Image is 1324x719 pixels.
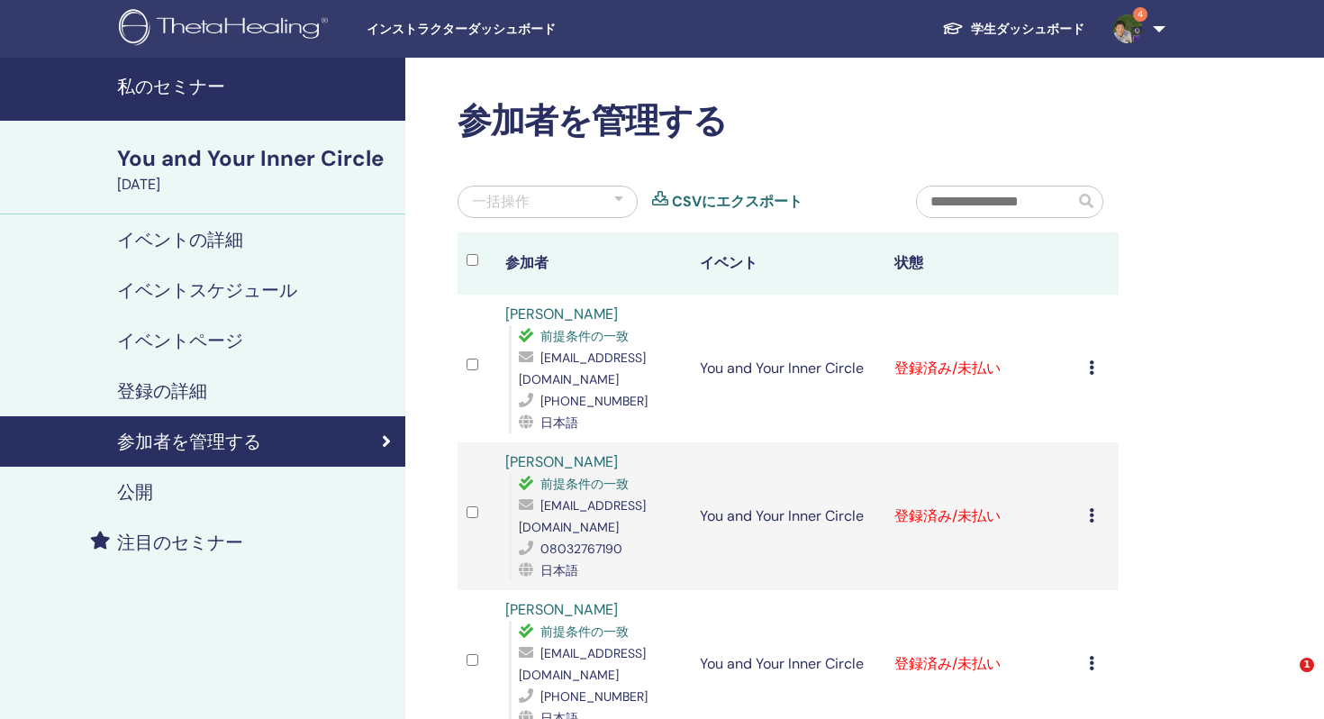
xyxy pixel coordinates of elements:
div: 一括操作 [472,191,530,213]
div: [DATE] [117,174,394,196]
td: You and Your Inner Circle [691,295,885,442]
th: イベント [691,232,885,295]
span: 08032767190 [540,541,622,557]
span: 前提条件の一致 [540,623,629,640]
a: [PERSON_NAME] [505,452,618,471]
a: CSVにエクスポート [672,191,803,213]
h4: イベントページ [117,330,243,351]
img: logo.png [119,9,334,50]
span: [EMAIL_ADDRESS][DOMAIN_NAME] [519,350,646,387]
span: 1 [1300,658,1314,672]
a: You and Your Inner Circle[DATE] [106,143,405,196]
span: [EMAIL_ADDRESS][DOMAIN_NAME] [519,497,646,535]
h4: イベントの詳細 [117,229,243,250]
a: 学生ダッシュボード [928,13,1099,46]
h4: イベントスケジュール [117,279,297,301]
h4: 注目のセミナー [117,532,243,553]
h4: 公開 [117,481,153,503]
span: 日本語 [540,562,578,578]
h2: 参加者を管理する [458,101,1119,142]
td: You and Your Inner Circle [691,442,885,590]
a: [PERSON_NAME] [505,305,618,323]
th: 状態 [885,232,1080,295]
span: インストラクターダッシュボード [367,20,637,39]
span: 前提条件の一致 [540,328,629,344]
h4: 私のセミナー [117,76,394,97]
h4: 登録の詳細 [117,380,207,402]
span: [PHONE_NUMBER] [540,393,648,409]
img: graduation-cap-white.svg [942,21,964,36]
span: 前提条件の一致 [540,476,629,492]
span: [PHONE_NUMBER] [540,688,648,705]
div: You and Your Inner Circle [117,143,394,174]
a: [PERSON_NAME] [505,600,618,619]
img: default.jpg [1113,14,1142,43]
th: 参加者 [496,232,691,295]
span: 日本語 [540,414,578,431]
iframe: Intercom live chat [1263,658,1306,701]
span: [EMAIL_ADDRESS][DOMAIN_NAME] [519,645,646,683]
h4: 参加者を管理する [117,431,261,452]
span: 4 [1133,7,1147,22]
